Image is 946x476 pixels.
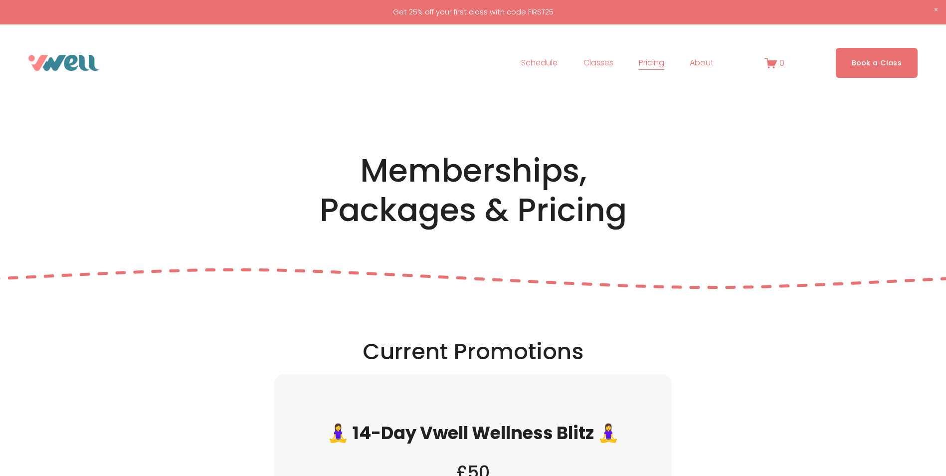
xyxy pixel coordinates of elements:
[639,55,664,71] a: Pricing
[300,151,646,230] h1: Memberships, Packages & Pricing
[764,57,784,69] a: 0 items in cart
[779,57,784,69] span: 0
[690,55,714,71] a: folder dropdown
[690,56,714,70] span: About
[836,48,918,77] a: Book a Class
[583,55,613,71] a: folder dropdown
[28,55,99,71] img: VWell
[174,337,772,366] h2: Current Promotions
[327,421,619,445] strong: 🧘‍♀️ 14-Day Vwell Wellness Blitz 🧘‍♀️
[583,56,613,70] span: Classes
[521,55,558,71] a: Schedule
